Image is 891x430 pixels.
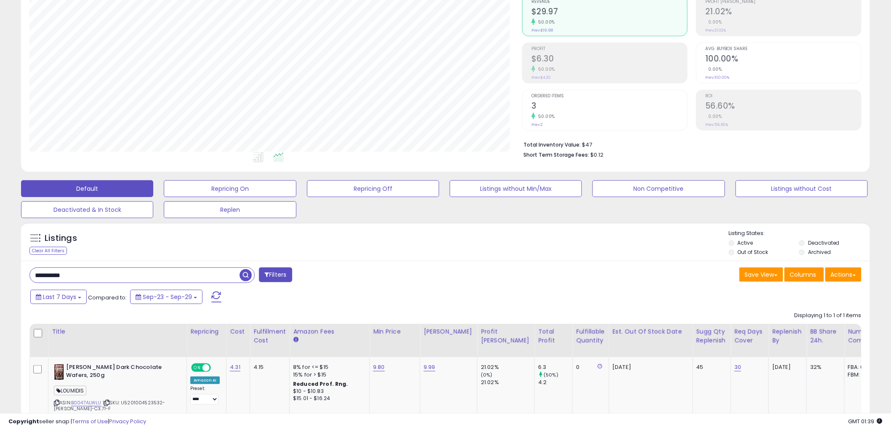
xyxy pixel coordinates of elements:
div: 4.2 [538,379,572,386]
div: Amazon AI [190,377,220,384]
small: Prev: 2 [531,122,543,127]
span: Columns [790,270,816,279]
div: 21.02% [481,363,534,371]
div: FBM: 1 [848,371,876,379]
label: Active [738,239,753,246]
h5: Listings [45,232,77,244]
button: Last 7 Days [30,290,87,304]
div: BB Share 24h. [810,327,841,345]
li: $47 [523,139,855,149]
small: Amazon Fees. [293,336,298,344]
div: 21.02% [481,379,534,386]
span: ON [192,364,203,371]
span: Avg. Buybox Share [705,47,861,51]
th: Please note that this number is a calculation based on your required days of coverage and your ve... [693,324,731,357]
button: Listings without Min/Max [450,180,582,197]
span: Ordered Items [531,94,687,99]
div: [PERSON_NAME] [424,327,474,336]
small: (0%) [481,371,493,378]
span: Compared to: [88,294,127,302]
button: Actions [825,267,862,282]
button: Listings without Cost [736,180,868,197]
b: Reduced Prof. Rng. [293,380,348,387]
div: 8% for <= $15 [293,363,363,371]
a: Terms of Use [72,417,108,425]
b: [PERSON_NAME] Dark Chocolate Wafers, 250g [66,363,168,381]
small: Prev: 100.00% [705,75,729,80]
h2: 56.60% [705,101,861,112]
div: 4.15 [253,363,283,371]
small: Prev: 56.60% [705,122,728,127]
span: $0.12 [590,151,603,159]
div: FBA: 0 [848,363,876,371]
div: 6.3 [538,363,572,371]
h2: 21.02% [705,7,861,18]
span: Profit [531,47,687,51]
div: Sugg Qty Replenish [696,327,728,345]
div: 32% [810,363,838,371]
span: Sep-23 - Sep-29 [143,293,192,301]
label: Out of Stock [738,248,768,256]
h2: 3 [531,101,687,112]
div: Est. Out Of Stock Date [613,327,689,336]
div: Num of Comp. [848,327,879,345]
div: Amazon Fees [293,327,366,336]
small: Prev: 21.02% [705,28,726,33]
div: $10 - $10.83 [293,388,363,395]
a: 9.80 [373,363,385,371]
b: Total Inventory Value: [523,141,581,148]
button: Save View [739,267,783,282]
span: | SKU: U5201004523532-[PERSON_NAME]-C3.71-F [54,399,165,412]
button: Default [21,180,153,197]
small: 0.00% [705,66,722,72]
h2: 100.00% [705,54,861,65]
small: 50.00% [535,66,555,72]
button: Repricing On [164,180,296,197]
small: Prev: $4.20 [531,75,551,80]
a: Privacy Policy [109,417,146,425]
span: ROI [705,94,861,99]
div: Title [52,327,183,336]
div: Fulfillment Cost [253,327,286,345]
label: Archived [808,248,831,256]
button: Non Competitive [592,180,725,197]
button: Replen [164,201,296,218]
p: [DATE] [613,363,686,371]
small: 0.00% [705,19,722,25]
small: (50%) [544,371,558,378]
small: 50.00% [535,113,555,120]
div: Repricing [190,327,223,336]
div: 45 [696,363,725,371]
button: Repricing Off [307,180,439,197]
button: Filters [259,267,292,282]
div: Profit [PERSON_NAME] [481,327,531,345]
label: Deactivated [808,239,840,246]
a: 4.31 [230,363,240,371]
div: Preset: [190,386,220,405]
small: 0.00% [705,113,722,120]
h2: $6.30 [531,54,687,65]
div: Clear All Filters [29,247,67,255]
button: Deactivated & In Stock [21,201,153,218]
b: Short Term Storage Fees: [523,151,589,158]
img: 4184Fc8tjQL._SL40_.jpg [54,363,64,380]
p: Listing States: [729,230,870,238]
div: Fulfillable Quantity [576,327,605,345]
div: Cost [230,327,246,336]
div: seller snap | | [8,418,146,426]
div: Replenish By [772,327,803,345]
div: Min Price [373,327,416,336]
small: 50.00% [535,19,555,25]
div: Total Profit [538,327,569,345]
span: Last 7 Days [43,293,76,301]
a: B0047ALWLU [71,399,101,406]
div: $15.01 - $16.24 [293,395,363,402]
div: [DATE] [772,363,800,371]
a: 30 [734,363,741,371]
strong: Copyright [8,417,39,425]
div: 0 [576,363,602,371]
span: LOUMIDIS [54,386,86,395]
small: Prev: $19.98 [531,28,553,33]
div: Req Days Cover [734,327,765,345]
span: 2025-10-8 01:39 GMT [848,417,883,425]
